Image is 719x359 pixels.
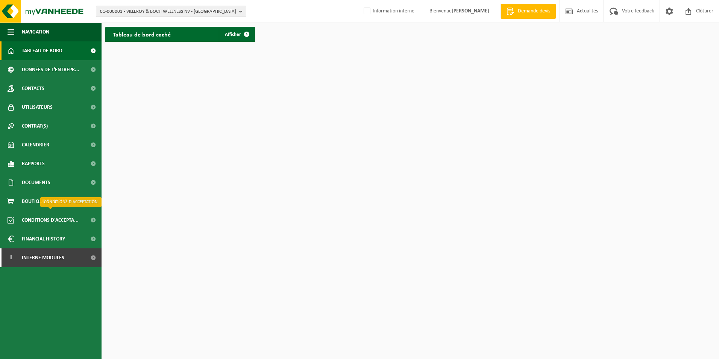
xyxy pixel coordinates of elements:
span: Navigation [22,23,49,41]
a: Afficher [219,27,254,42]
span: Tableau de bord [22,41,62,60]
span: Financial History [22,230,65,248]
button: 01-000001 - VILLEROY & BOCH WELLNESS NV - [GEOGRAPHIC_DATA] [96,6,246,17]
span: I [8,248,14,267]
span: Boutique en ligne [22,192,67,211]
span: Contacts [22,79,44,98]
span: Interne modules [22,248,64,267]
a: Demande devis [501,4,556,19]
span: Calendrier [22,135,49,154]
label: Information interne [362,6,414,17]
span: 01-000001 - VILLEROY & BOCH WELLNESS NV - [GEOGRAPHIC_DATA] [100,6,236,17]
span: Rapports [22,154,45,173]
span: Données de l'entrepr... [22,60,79,79]
span: Contrat(s) [22,117,48,135]
span: Documents [22,173,50,192]
span: Afficher [225,32,241,37]
span: Conditions d'accepta... [22,211,79,230]
span: Demande devis [516,8,552,15]
span: Utilisateurs [22,98,53,117]
strong: [PERSON_NAME] [452,8,489,14]
h2: Tableau de bord caché [105,27,178,41]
